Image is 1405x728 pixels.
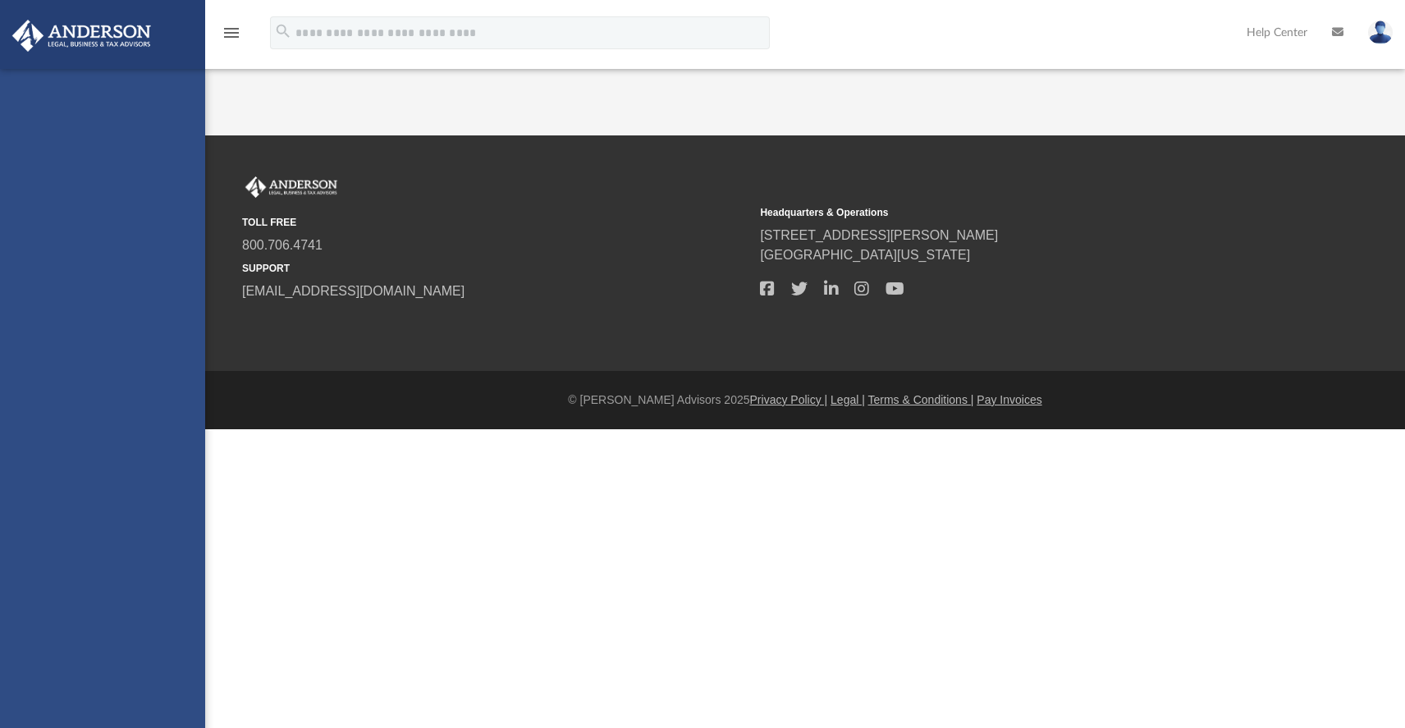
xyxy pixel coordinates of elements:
[242,261,748,276] small: SUPPORT
[274,22,292,40] i: search
[242,238,323,252] a: 800.706.4741
[242,176,341,198] img: Anderson Advisors Platinum Portal
[242,215,748,230] small: TOLL FREE
[222,23,241,43] i: menu
[760,248,970,262] a: [GEOGRAPHIC_DATA][US_STATE]
[977,393,1041,406] a: Pay Invoices
[242,284,465,298] a: [EMAIL_ADDRESS][DOMAIN_NAME]
[7,20,156,52] img: Anderson Advisors Platinum Portal
[760,205,1266,220] small: Headquarters & Operations
[831,393,865,406] a: Legal |
[1368,21,1393,44] img: User Pic
[750,393,828,406] a: Privacy Policy |
[205,391,1405,409] div: © [PERSON_NAME] Advisors 2025
[222,31,241,43] a: menu
[760,228,998,242] a: [STREET_ADDRESS][PERSON_NAME]
[868,393,974,406] a: Terms & Conditions |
